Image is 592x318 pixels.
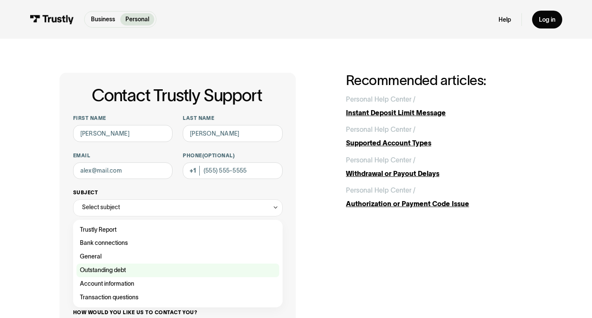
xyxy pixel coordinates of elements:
[73,189,283,196] label: Subject
[346,73,533,88] h2: Recommended articles:
[73,125,173,142] input: Alex
[80,292,139,303] span: Transaction questions
[80,238,128,248] span: Bank connections
[80,279,134,289] span: Account information
[539,16,555,23] div: Log in
[346,125,533,148] a: Personal Help Center /Supported Account Types
[80,265,126,275] span: Outstanding debt
[73,309,283,316] label: How would you like us to contact you?
[202,153,235,158] span: (Optional)
[73,199,283,216] div: Select subject
[86,13,121,26] a: Business
[30,15,74,24] img: Trustly Logo
[346,185,416,196] div: Personal Help Center /
[80,225,116,235] span: Trustly Report
[499,16,511,23] a: Help
[346,155,533,179] a: Personal Help Center /Withdrawal or Payout Delays
[91,15,115,24] p: Business
[73,115,173,122] label: First name
[120,13,154,26] a: Personal
[183,115,283,122] label: Last name
[82,202,120,213] div: Select subject
[532,11,562,28] a: Log in
[346,169,533,179] div: Withdrawal or Payout Delays
[73,152,173,159] label: Email
[73,162,173,179] input: alex@mail.com
[125,15,149,24] p: Personal
[346,94,416,105] div: Personal Help Center /
[346,108,533,118] div: Instant Deposit Limit Message
[183,125,283,142] input: Howard
[183,152,283,159] label: Phone
[346,125,416,135] div: Personal Help Center /
[71,86,283,105] h1: Contact Trustly Support
[73,216,283,308] nav: Select subject
[346,155,416,165] div: Personal Help Center /
[183,162,283,179] input: (555) 555-5555
[346,185,533,209] a: Personal Help Center /Authorization or Payment Code Issue
[346,138,533,148] div: Supported Account Types
[80,252,102,262] span: General
[346,94,533,118] a: Personal Help Center /Instant Deposit Limit Message
[346,199,533,209] div: Authorization or Payment Code Issue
